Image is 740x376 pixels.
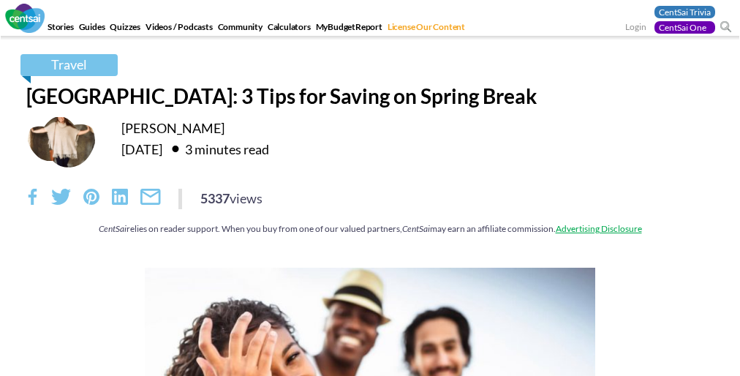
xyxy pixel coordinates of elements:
[46,21,75,37] a: Stories
[121,120,224,136] a: [PERSON_NAME]
[99,223,127,234] em: CentSai
[200,189,263,208] div: 5337
[654,21,715,34] a: CentSai One
[216,21,264,37] a: Community
[5,4,45,33] img: CentSai
[625,21,646,35] a: Login
[314,21,384,37] a: MyBudgetReport
[654,6,715,18] a: CentSai Trivia
[108,21,142,37] a: Quizzes
[121,141,162,157] time: [DATE]
[26,222,714,235] div: relies on reader support. When you buy from one of our valued partners, may earn an affiliate com...
[230,190,263,206] span: views
[402,223,430,234] em: CentSai
[386,21,467,37] a: License Our Content
[144,21,214,37] a: Videos / Podcasts
[78,21,107,37] a: Guides
[266,21,312,37] a: Calculators
[556,223,642,234] a: Advertising Disclosure
[165,137,269,160] div: 3 minutes read
[26,83,714,108] h1: [GEOGRAPHIC_DATA]: 3 Tips for Saving on Spring Break
[20,54,118,76] a: Travel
